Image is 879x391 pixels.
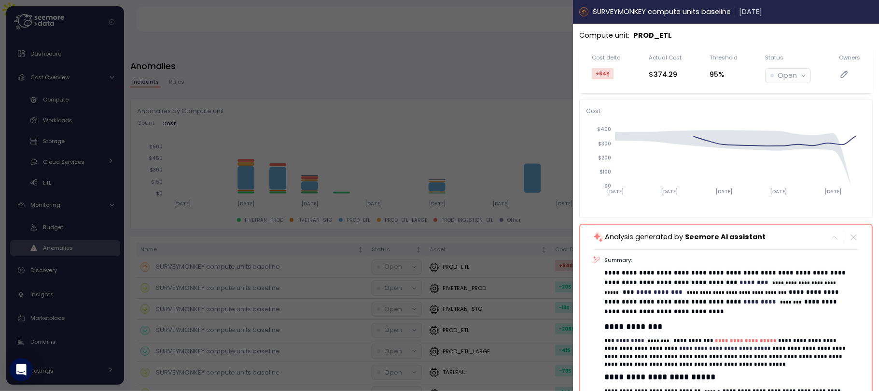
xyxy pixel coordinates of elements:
tspan: $0 [604,183,611,189]
div: Actual Cost [649,54,682,61]
tspan: [DATE] [715,188,732,195]
p: [DATE] [739,6,762,17]
span: Seemore AI assistant [685,232,766,242]
p: PROD_ETL [633,30,672,41]
p: Cost [586,106,866,116]
p: Summary: [605,256,859,264]
p: Analysis generated by [605,232,766,243]
tspan: $100 [600,169,611,175]
tspan: $300 [598,141,611,147]
tspan: $200 [598,155,611,161]
div: Cost delta [592,54,621,61]
p: Compute unit : [579,30,629,41]
tspan: [DATE] [770,188,787,195]
tspan: [DATE] [824,188,841,195]
div: 95% [710,69,738,80]
p: Open [778,70,797,81]
div: Threshold [710,54,738,61]
div: $374.29 [649,69,682,80]
div: Open Intercom Messenger [10,358,33,381]
div: Owners [839,54,860,61]
p: SURVEYMONKEY compute units baseline [593,6,731,17]
tspan: [DATE] [661,188,678,195]
div: Status [766,54,784,61]
button: Open [766,69,811,83]
tspan: $400 [597,127,611,133]
div: +64 $ [592,68,614,80]
tspan: [DATE] [607,188,624,195]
